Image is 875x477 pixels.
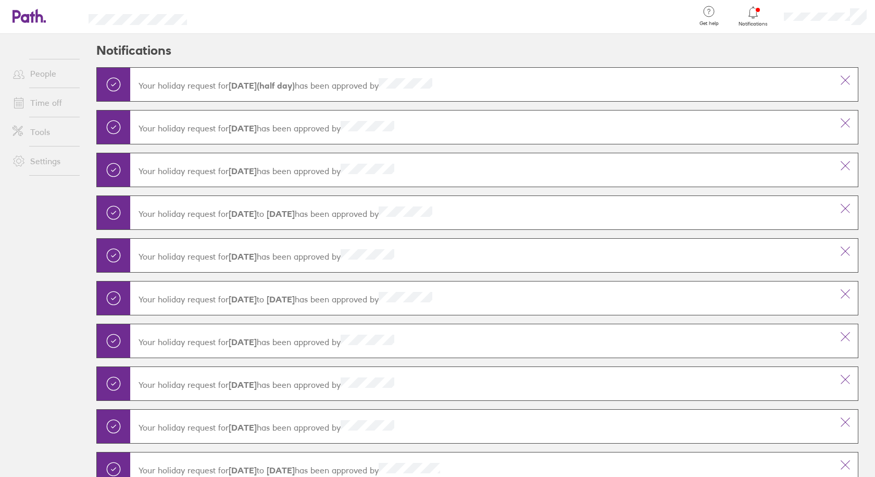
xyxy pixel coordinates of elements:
[139,206,824,219] p: Your holiday request for has been approved by
[229,422,257,433] strong: [DATE]
[139,164,824,176] p: Your holiday request for has been approved by
[229,209,257,219] strong: [DATE]
[736,21,770,27] span: Notifications
[139,292,824,304] p: Your holiday request for has been approved by
[139,463,824,475] p: Your holiday request for has been approved by
[229,294,295,304] span: to
[229,80,295,91] strong: [DATE] (half day)
[96,34,171,67] h2: Notifications
[4,92,88,113] a: Time off
[139,420,824,433] p: Your holiday request for has been approved by
[139,78,824,91] p: Your holiday request for has been approved by
[139,121,824,133] p: Your holiday request for has been approved by
[229,294,257,304] strong: [DATE]
[736,5,770,27] a: Notifications
[4,151,88,172] a: Settings
[229,123,257,133] strong: [DATE]
[4,121,88,142] a: Tools
[229,380,257,390] strong: [DATE]
[4,63,88,84] a: People
[229,465,295,475] span: to
[264,465,295,475] strong: [DATE]
[139,249,824,262] p: Your holiday request for has been approved by
[229,251,257,262] strong: [DATE]
[692,20,726,27] span: Get help
[139,377,824,390] p: Your holiday request for has been approved by
[229,337,257,347] strong: [DATE]
[139,335,824,347] p: Your holiday request for has been approved by
[229,166,257,176] strong: [DATE]
[264,294,295,304] strong: [DATE]
[229,465,257,475] strong: [DATE]
[229,209,295,219] span: to
[264,209,295,219] strong: [DATE]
